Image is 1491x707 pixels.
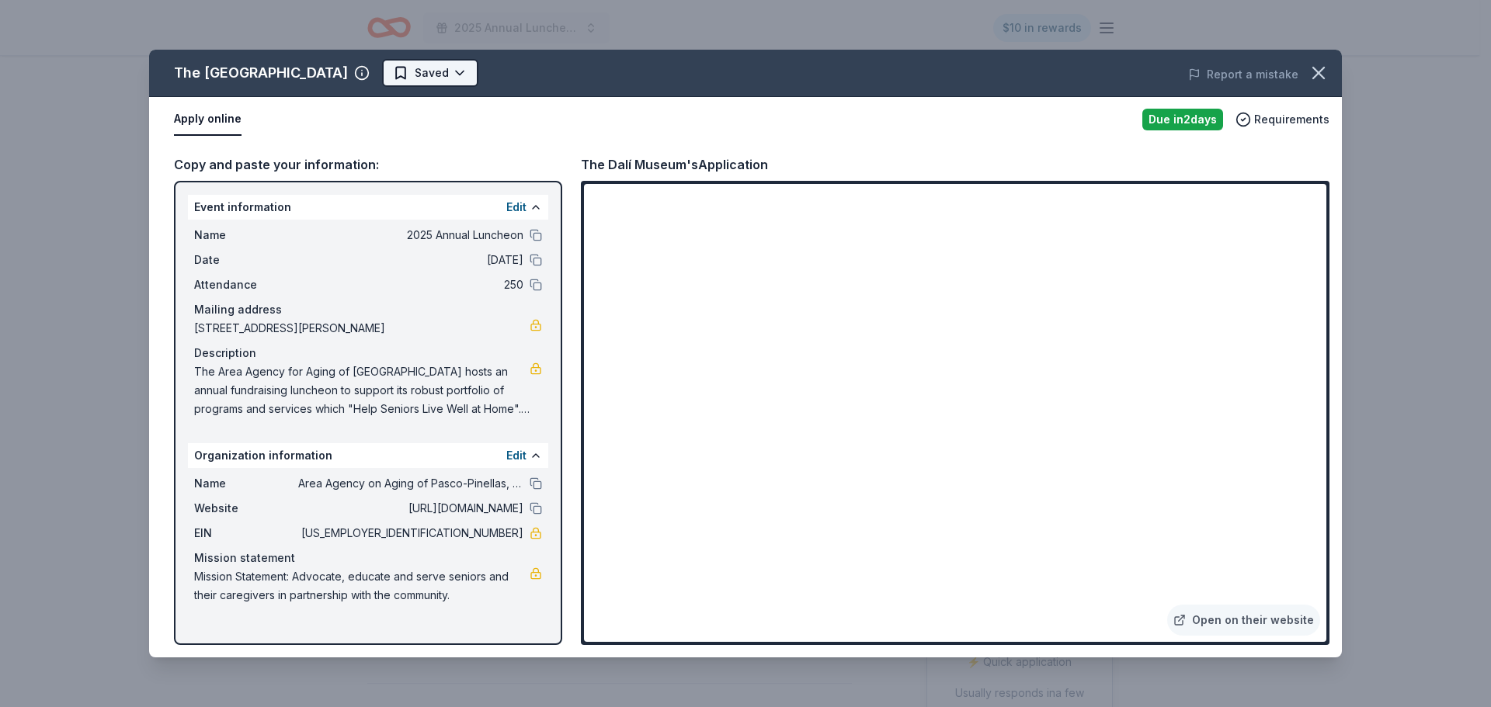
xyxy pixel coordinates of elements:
button: Apply online [174,103,242,136]
span: Name [194,474,298,493]
span: 2025 Annual Luncheon [298,226,523,244]
span: 250 [298,276,523,294]
button: Saved [382,59,478,87]
span: Attendance [194,276,298,294]
span: EIN [194,524,298,542]
div: Mission statement [194,549,542,567]
span: Date [194,251,298,269]
span: [US_EMPLOYER_IDENTIFICATION_NUMBER] [298,524,523,542]
div: The [GEOGRAPHIC_DATA] [174,61,348,85]
span: Saved [415,64,449,82]
span: [URL][DOMAIN_NAME] [298,499,523,518]
div: Due in 2 days [1142,109,1223,130]
div: The Dalí Museum's Application [581,154,768,175]
div: Description [194,344,542,362]
div: Organization information [188,443,548,468]
button: Edit [506,446,527,465]
span: Requirements [1254,110,1329,129]
span: [DATE] [298,251,523,269]
button: Edit [506,198,527,217]
div: Mailing address [194,300,542,319]
span: Name [194,226,298,244]
span: [STREET_ADDRESS][PERSON_NAME] [194,319,530,338]
span: The Area Agency for Aging of [GEOGRAPHIC_DATA] hosts an annual fundraising luncheon to support it... [194,362,530,418]
span: Website [194,499,298,518]
button: Report a mistake [1188,65,1298,84]
div: Event information [188,195,548,220]
div: Copy and paste your information: [174,154,562,175]
button: Requirements [1236,110,1329,129]
span: Area Agency on Aging of Pasco-Pinellas, Inc. [298,474,523,493]
a: Open on their website [1167,605,1320,636]
span: Mission Statement: Advocate, educate and serve seniors and their caregivers in partnership with t... [194,567,530,605]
